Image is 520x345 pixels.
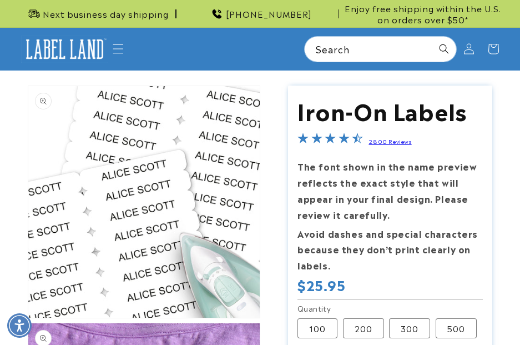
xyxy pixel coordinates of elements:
div: Accessibility Menu [7,313,32,338]
iframe: Gorgias Floating Chat [287,298,509,334]
a: Label Land [17,31,113,67]
span: 4.5-star overall rating [297,134,363,147]
strong: The font shown in the name preview reflects the exact style that will appear in your final design... [297,159,477,221]
strong: Avoid dashes and special characters because they don’t print clearly on labels. [297,227,478,272]
button: Search [432,37,456,61]
summary: Menu [106,37,130,61]
span: Enjoy free shipping within the U.S. on orders over $50* [344,3,502,24]
a: 2800 Reviews [368,137,411,145]
img: Label Land [21,36,109,63]
span: $25.95 [297,276,346,293]
h1: Iron-On Labels [297,96,483,124]
span: Next business day shipping [43,8,169,19]
span: [PHONE_NUMBER] [226,8,312,19]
